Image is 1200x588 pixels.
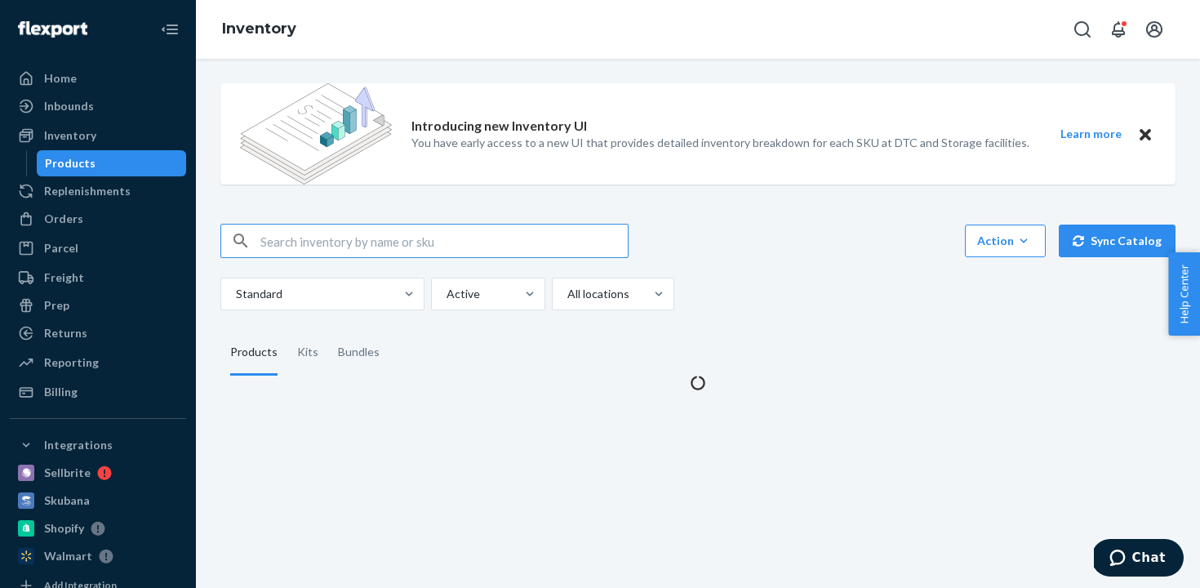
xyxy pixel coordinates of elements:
button: Integrations [10,432,186,458]
div: Skubana [44,492,90,509]
input: Search inventory by name or sku [260,225,628,257]
a: Products [37,150,187,176]
div: Inbounds [44,98,94,114]
a: Home [10,65,186,91]
div: Orders [44,211,83,227]
div: Products [230,330,278,376]
a: Inbounds [10,93,186,119]
div: Billing [44,384,78,400]
div: Home [44,70,77,87]
div: Walmart [44,548,92,564]
button: Open Search Box [1066,13,1099,46]
img: new-reports-banner-icon.82668bd98b6a51aee86340f2a7b77ae3.png [240,83,392,185]
a: Replenishments [10,178,186,204]
ol: breadcrumbs [209,6,309,53]
button: Sync Catalog [1059,225,1176,257]
a: Billing [10,379,186,405]
div: Replenishments [44,183,131,199]
input: All locations [566,286,567,302]
div: Integrations [44,437,113,453]
div: Sellbrite [44,465,91,481]
div: Products [45,155,96,171]
button: Open account menu [1138,13,1171,46]
a: Freight [10,265,186,291]
a: Inventory [10,122,186,149]
button: Help Center [1168,252,1200,336]
a: Inventory [222,20,296,38]
div: Freight [44,269,84,286]
div: Inventory [44,127,96,144]
div: Returns [44,325,87,341]
div: Shopify [44,520,84,537]
div: Parcel [44,240,78,256]
a: Returns [10,320,186,346]
button: Close Navigation [153,13,186,46]
a: Sellbrite [10,460,186,486]
div: Bundles [338,330,380,376]
p: Introducing new Inventory UI [411,117,587,136]
input: Standard [234,286,236,302]
a: Reporting [10,350,186,376]
div: Prep [44,297,69,314]
button: Action [965,225,1046,257]
a: Prep [10,292,186,318]
iframe: Opens a widget where you can chat to one of our agents [1094,539,1184,580]
a: Walmart [10,543,186,569]
button: Learn more [1050,124,1131,145]
div: Action [977,233,1033,249]
img: Flexport logo [18,21,87,38]
a: Orders [10,206,186,232]
a: Shopify [10,515,186,541]
a: Parcel [10,235,186,261]
p: You have early access to a new UI that provides detailed inventory breakdown for each SKU at DTC ... [411,135,1029,151]
div: Reporting [44,354,99,371]
button: Close [1135,124,1156,145]
div: Kits [297,330,318,376]
button: Open notifications [1102,13,1135,46]
input: Active [445,286,447,302]
a: Skubana [10,488,186,514]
